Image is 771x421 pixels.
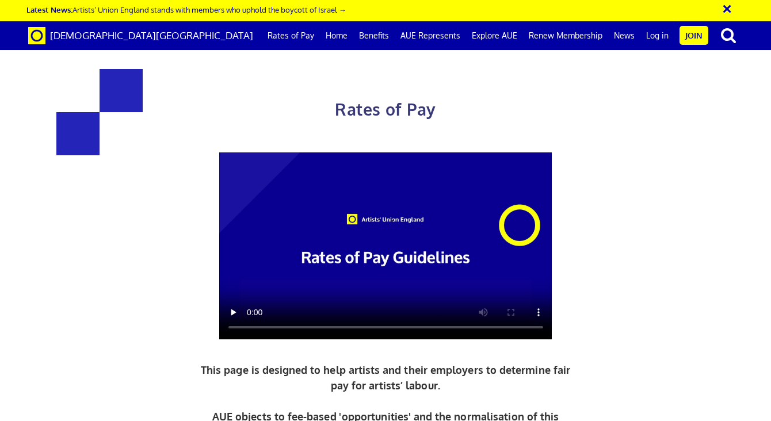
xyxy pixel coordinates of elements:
[335,99,436,120] span: Rates of Pay
[320,21,353,50] a: Home
[466,21,523,50] a: Explore AUE
[680,26,708,45] a: Join
[262,21,320,50] a: Rates of Pay
[26,5,72,14] strong: Latest News:
[50,29,253,41] span: [DEMOGRAPHIC_DATA][GEOGRAPHIC_DATA]
[711,23,746,47] button: search
[640,21,674,50] a: Log in
[20,21,262,50] a: Brand [DEMOGRAPHIC_DATA][GEOGRAPHIC_DATA]
[608,21,640,50] a: News
[26,5,346,14] a: Latest News:Artists’ Union England stands with members who uphold the boycott of Israel →
[395,21,466,50] a: AUE Represents
[353,21,395,50] a: Benefits
[523,21,608,50] a: Renew Membership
